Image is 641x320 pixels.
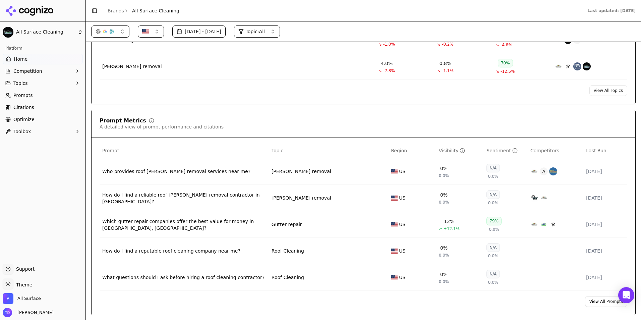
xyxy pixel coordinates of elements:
span: +12.1% [444,226,460,231]
div: 4.0% [381,60,393,67]
a: Citations [3,102,83,113]
img: moss busters [530,220,538,228]
a: Which gutter repair companies offer the best value for money in [GEOGRAPHIC_DATA], [GEOGRAPHIC_DA... [102,218,266,231]
span: US [399,221,405,228]
div: [PERSON_NAME] removal [272,168,331,175]
span: US [399,248,405,254]
a: View All Topics [589,85,627,96]
span: ↘ [437,68,441,73]
th: Prompt [100,143,269,158]
span: All Surface [17,296,41,302]
img: moss busters [555,62,563,70]
div: Prompt Metrics [100,118,146,123]
nav: breadcrumb [108,7,179,14]
a: Brands [108,8,124,13]
button: Open user button [3,308,54,317]
a: Roof Cleaning [272,248,304,254]
img: oregon exterior experts [540,220,548,228]
div: 0% [440,245,448,251]
div: 12% [444,218,454,225]
div: N/A [486,270,500,278]
div: A detailed view of prompt performance and citations [100,123,224,130]
span: -1.1% [442,68,454,73]
a: Optimize [3,114,83,125]
img: US [142,28,149,35]
button: Topics [3,78,83,89]
img: US flag [391,222,398,227]
span: Topics [13,80,28,87]
span: ↘ [437,42,441,47]
img: all surface cleaning [583,62,591,70]
a: Roof Cleaning [272,274,304,281]
span: Prompt [102,147,119,154]
img: US flag [391,196,398,201]
span: Region [391,147,407,154]
span: Support [13,266,35,272]
div: [DATE] [586,221,625,228]
span: ↘ [496,69,499,74]
img: All Surface [3,293,13,304]
span: ↗ [439,226,442,231]
span: Theme [13,282,32,287]
div: [DATE] [586,248,625,254]
button: Open organization switcher [3,293,41,304]
span: US [399,195,405,201]
span: Topic [272,147,283,154]
div: Platform [3,43,83,54]
div: [DATE] [586,274,625,281]
span: ↘ [378,42,382,47]
div: 70% [498,59,513,67]
a: How do I find a reliable roof [PERSON_NAME] removal contractor in [GEOGRAPHIC_DATA]? [102,192,266,205]
span: 0.0% [439,200,449,205]
img: peakwalker [549,167,557,175]
a: [PERSON_NAME] removal [102,63,162,70]
span: -0.2% [442,42,454,47]
div: 79% [486,217,502,225]
img: moss busters [530,167,538,175]
span: ↘ [496,42,499,48]
th: Region [388,143,436,158]
span: [PERSON_NAME] [15,310,54,316]
a: Prompts [3,90,83,101]
img: US flag [391,275,398,280]
span: US [399,274,405,281]
div: 0% [440,192,448,198]
a: [PERSON_NAME] removal [272,195,331,201]
img: pdx clean king [564,62,572,70]
img: wilderland roof and window cleaning [549,220,557,228]
span: Competition [13,68,42,74]
a: Who provides roof [PERSON_NAME] removal services near me? [102,168,266,175]
span: US [399,168,405,175]
span: 0.0% [488,280,499,285]
th: brandMentionRate [436,143,484,158]
a: Home [3,54,83,64]
span: All Surface Cleaning [132,7,179,14]
span: -4.8% [501,42,512,48]
div: N/A [486,243,500,252]
span: -12.5% [501,69,515,74]
span: A [540,167,548,175]
button: [DATE] - [DATE] [172,25,226,38]
span: ↘ [378,68,382,73]
button: Competition [3,66,83,76]
div: How do I find a reputable roof cleaning company near me? [102,248,266,254]
a: Gutter repair [272,221,302,228]
span: 0.0% [488,174,499,179]
img: US flag [391,169,398,174]
th: sentiment [484,143,528,158]
img: Tom Dieringer [3,308,12,317]
img: ibex roof [530,194,538,202]
span: Optimize [13,116,35,123]
div: Last updated: [DATE] [587,8,636,13]
div: 0% [440,165,448,172]
span: Last Run [586,147,606,154]
span: 0.0% [439,253,449,258]
img: nw shine [573,62,581,70]
div: Data table [100,143,627,291]
th: Competitors [528,143,583,158]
